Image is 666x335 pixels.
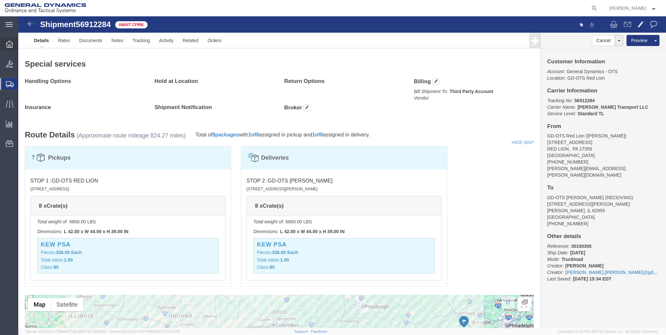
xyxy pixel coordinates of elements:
span: Server: 2025.21.0-769a9a7b8c3 [26,329,106,333]
span: Client: 2025.21.0-7d7479b [109,329,180,333]
span: [DATE] 11:37:29 [154,329,180,333]
a: Support [294,329,311,333]
span: Copyright © [DATE]-[DATE] Agistix Inc., All Rights Reserved [558,329,658,334]
a: Feedback [311,329,327,333]
img: logo [5,3,86,13]
button: [PERSON_NAME] [609,4,657,12]
iframe: FS Legacy Container [18,16,666,328]
span: [DATE] 10:09:35 [80,329,106,333]
span: Sharon Dinterman [609,5,646,12]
